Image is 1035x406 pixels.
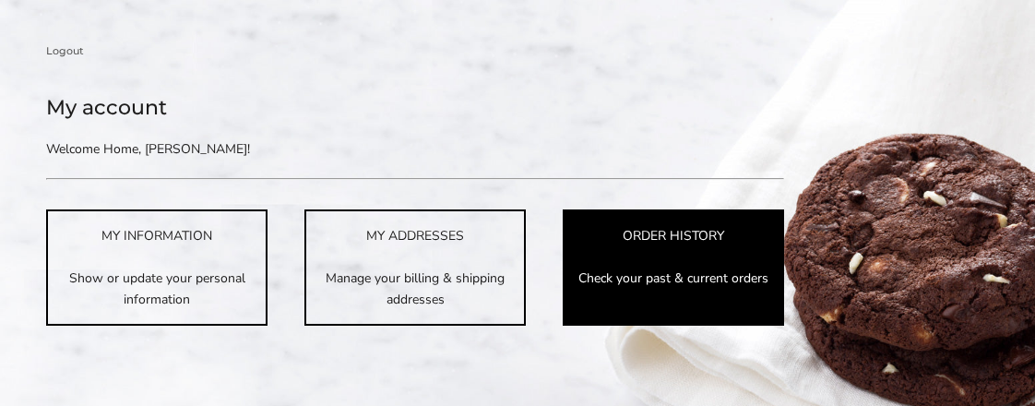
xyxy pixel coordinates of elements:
[46,42,84,59] a: Logout
[565,268,782,289] p: Check your past & current orders
[46,91,784,125] h1: My account
[48,225,266,246] div: MY INFORMATION
[46,138,535,160] p: Welcome Home, [PERSON_NAME]!
[563,209,784,326] a: ORDER HISTORY Check your past & current orders
[306,268,524,310] p: Manage your billing & shipping addresses
[565,225,782,246] div: ORDER HISTORY
[48,268,266,310] p: Show or update your personal information
[306,225,524,246] div: MY ADDRESSES
[304,209,526,326] a: MY ADDRESSES Manage your billing & shipping addresses
[46,209,268,326] a: MY INFORMATION Show or update your personal information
